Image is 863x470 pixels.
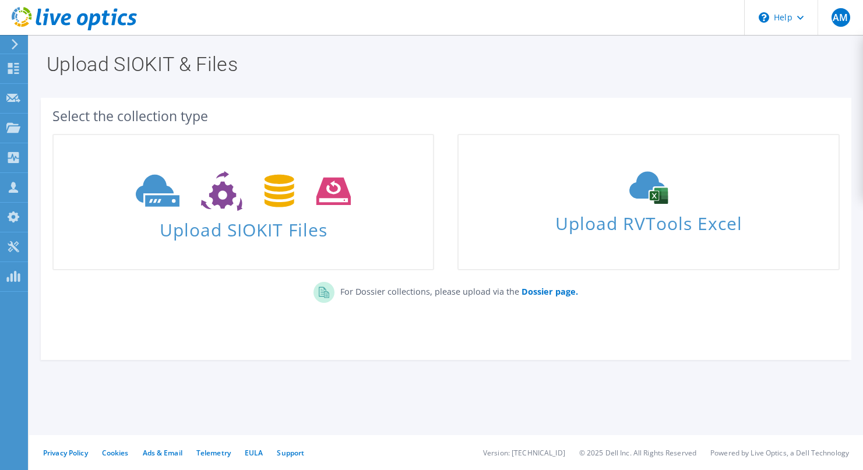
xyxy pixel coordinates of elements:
li: Powered by Live Optics, a Dell Technology [710,448,849,458]
a: Privacy Policy [43,448,88,458]
span: Upload SIOKIT Files [54,214,433,239]
svg: \n [759,12,769,23]
a: Dossier page. [519,286,578,297]
span: Upload RVTools Excel [459,208,838,233]
a: Cookies [102,448,129,458]
a: Upload SIOKIT Files [52,134,434,270]
h1: Upload SIOKIT & Files [47,54,840,74]
a: Upload RVTools Excel [457,134,839,270]
a: EULA [245,448,263,458]
b: Dossier page. [522,286,578,297]
a: Ads & Email [143,448,182,458]
li: Version: [TECHNICAL_ID] [483,448,565,458]
a: Telemetry [196,448,231,458]
a: Support [277,448,304,458]
li: © 2025 Dell Inc. All Rights Reserved [579,448,696,458]
div: Select the collection type [52,109,840,122]
p: For Dossier collections, please upload via the [334,282,578,298]
span: AM [832,8,850,27]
